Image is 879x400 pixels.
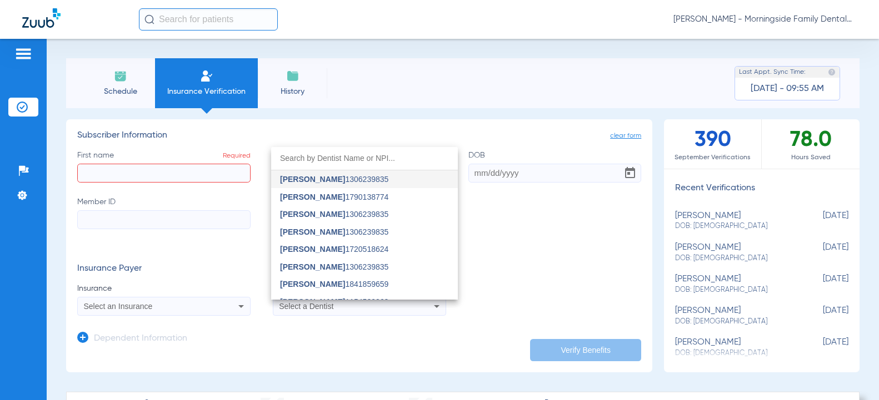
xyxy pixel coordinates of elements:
[280,193,345,201] span: [PERSON_NAME]
[280,228,388,236] span: 1306239835
[280,262,345,271] span: [PERSON_NAME]
[280,245,388,253] span: 1720518624
[271,147,458,170] input: dropdown search
[280,280,345,288] span: [PERSON_NAME]
[280,193,388,201] span: 1790138774
[280,175,345,184] span: [PERSON_NAME]
[280,297,345,306] span: [PERSON_NAME]
[280,210,345,219] span: [PERSON_NAME]
[280,298,388,306] span: 1154539963
[280,245,345,254] span: [PERSON_NAME]
[280,210,388,218] span: 1306239835
[280,227,345,236] span: [PERSON_NAME]
[280,263,388,271] span: 1306239835
[280,175,388,183] span: 1306239835
[280,280,388,288] span: 1841859659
